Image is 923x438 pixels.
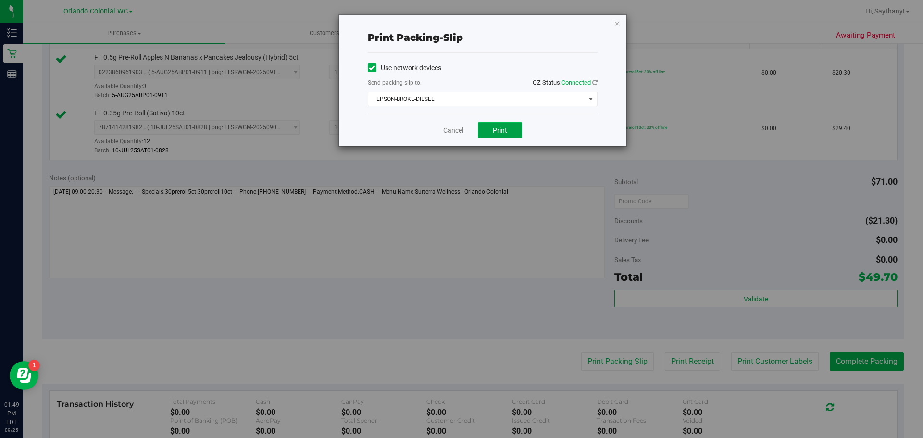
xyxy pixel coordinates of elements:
label: Send packing-slip to: [368,78,422,87]
label: Use network devices [368,63,441,73]
iframe: Resource center unread badge [28,360,40,371]
span: select [585,92,597,106]
span: Print packing-slip [368,32,463,43]
button: Print [478,122,522,138]
span: QZ Status: [533,79,598,86]
span: EPSON-BROKE-DIESEL [368,92,585,106]
iframe: Resource center [10,361,38,390]
a: Cancel [443,125,463,136]
span: Print [493,126,507,134]
span: Connected [561,79,591,86]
